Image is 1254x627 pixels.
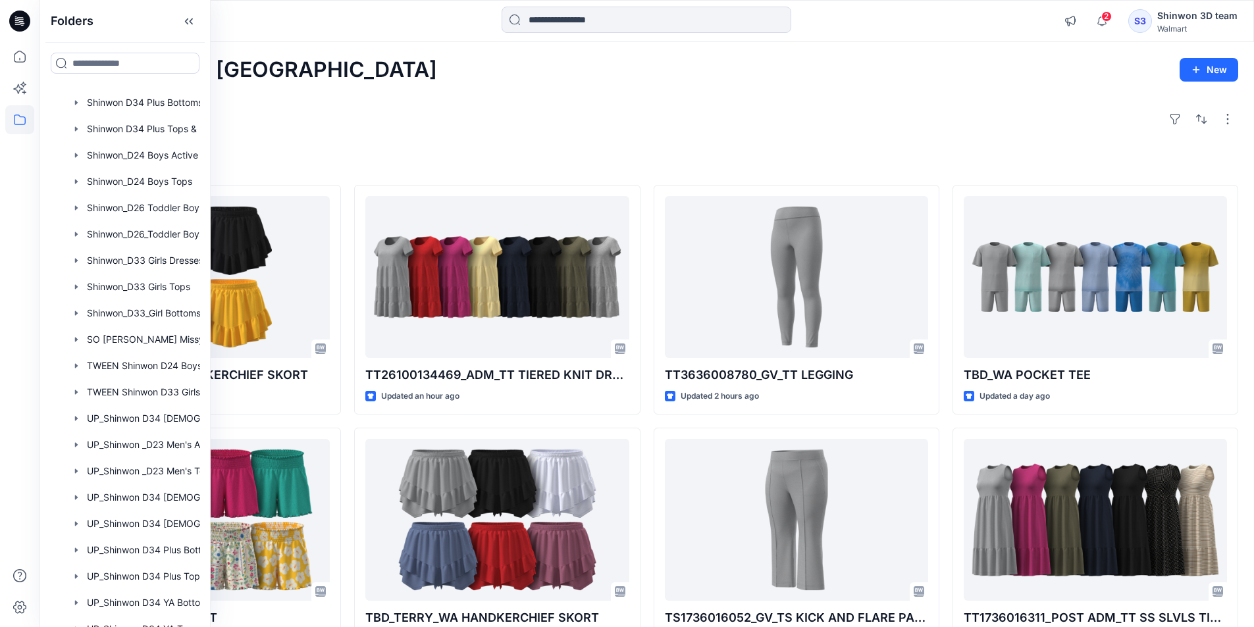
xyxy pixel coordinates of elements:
a: TT1736016311_POST ADM_TT SS SLVLS TIERED KNIT DRESS [964,439,1227,601]
p: Updated a day ago [980,389,1050,403]
a: TBD_TERRY_WA HANDKERCHIEF SKORT [365,439,629,601]
p: TT3636008780_GV_TT LEGGING [665,366,928,384]
a: TT26100134469_ADM_TT TIERED KNIT DRESS [365,196,629,359]
div: S3 [1128,9,1152,33]
p: TS1736016052_GV_TS KICK AND FLARE PANT [665,609,928,627]
div: Walmart [1157,24,1238,34]
p: TBD_WA POCKET TEE [964,366,1227,384]
p: Updated 2 hours ago [681,389,759,403]
div: Shinwon 3D team [1157,8,1238,24]
button: New [1180,58,1238,82]
a: TBD_WA POCKET TEE [964,196,1227,359]
p: Updated an hour ago [381,389,459,403]
p: TBD_TERRY_WA HANDKERCHIEF SKORT [365,609,629,627]
a: TS1736016052_GV_TS KICK AND FLARE PANT [665,439,928,601]
h4: Styles [55,156,1238,172]
a: TT3636008780_GV_TT LEGGING [665,196,928,359]
span: 2 [1101,11,1112,22]
h2: Welcome back, [GEOGRAPHIC_DATA] [55,58,437,82]
p: TT26100134469_ADM_TT TIERED KNIT DRESS [365,366,629,384]
p: TT1736016311_POST ADM_TT SS SLVLS TIERED KNIT DRESS [964,609,1227,627]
